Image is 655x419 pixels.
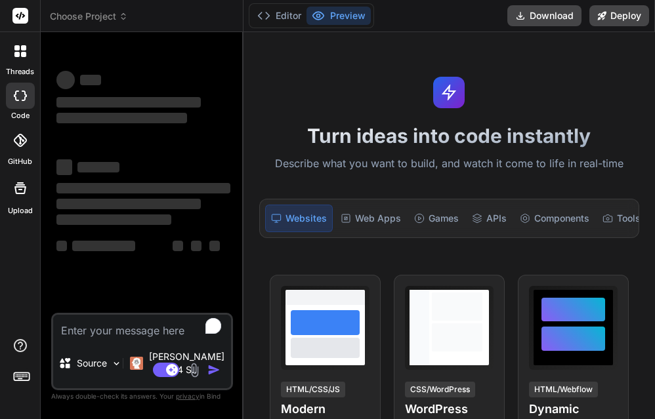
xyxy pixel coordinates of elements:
[51,390,233,403] p: Always double-check its answers. Your in Bind
[335,205,406,232] div: Web Apps
[53,315,231,338] textarea: To enrich screen reader interactions, please activate Accessibility in Grammarly extension settings
[11,110,30,121] label: code
[56,113,187,123] span: ‌
[148,350,226,376] p: [PERSON_NAME] 4 S..
[56,159,72,175] span: ‌
[265,205,333,232] div: Websites
[8,156,32,167] label: GitHub
[187,363,202,378] img: attachment
[405,382,475,397] div: CSS/WordPress
[209,241,220,251] span: ‌
[191,241,201,251] span: ‌
[72,241,135,251] span: ‌
[56,183,230,193] span: ‌
[80,75,101,85] span: ‌
[56,241,67,251] span: ‌
[597,205,646,232] div: Tools
[50,10,128,23] span: Choose Project
[8,205,33,216] label: Upload
[56,214,171,225] span: ‌
[409,205,464,232] div: Games
[306,7,371,25] button: Preview
[77,357,107,370] p: Source
[130,357,143,370] img: Claude 4 Sonnet
[467,205,512,232] div: APIs
[173,241,183,251] span: ‌
[56,199,201,209] span: ‌
[252,7,306,25] button: Editor
[529,382,598,397] div: HTML/Webflow
[281,382,345,397] div: HTML/CSS/JS
[6,66,34,77] label: threads
[207,363,221,376] img: icon
[111,358,122,369] img: Pick Models
[56,71,75,89] span: ‌
[515,205,595,232] div: Components
[176,392,200,400] span: privacy
[77,162,119,172] span: ‌
[589,5,649,26] button: Deploy
[507,5,581,26] button: Download
[251,124,647,148] h1: Turn ideas into code instantly
[56,97,201,108] span: ‌
[251,155,647,172] p: Describe what you want to build, and watch it come to life in real-time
